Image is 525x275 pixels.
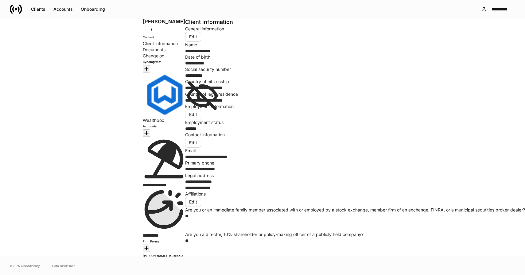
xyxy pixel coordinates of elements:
[189,112,197,117] div: Edit
[143,123,185,130] h6: Accounts
[143,253,185,259] h6: [PERSON_NAME] Household
[49,4,77,14] button: Accounts
[185,160,525,166] div: Primary phone
[143,59,185,65] h6: Syncing with
[185,103,234,110] div: Employment information
[185,26,224,32] div: General information
[185,191,206,197] div: Affiliations
[185,18,525,26] h4: Client information
[10,263,40,268] span: © 2025 OneAdvisory
[81,7,105,11] div: Onboarding
[27,4,49,14] button: Clients
[143,117,185,123] p: Wealthbox
[143,34,185,41] h6: Content
[185,66,525,72] div: Social security number
[31,7,45,11] div: Clients
[52,263,75,268] a: Data Disclaimer
[185,138,201,148] button: Edit
[189,200,197,204] div: Edit
[143,41,185,47] a: Client information
[185,119,525,126] div: Employment status
[143,47,185,53] a: Documents
[143,18,185,25] h3: [PERSON_NAME]
[185,32,201,42] button: Edit
[185,91,525,97] div: Country of legal residence
[143,73,185,123] a: Wealthbox
[189,35,197,39] div: Edit
[185,197,201,207] button: Edit
[53,7,73,11] div: Accounts
[185,256,525,262] h5: Trusted contact
[185,207,525,213] div: Are you or an immediate family member associated with or employed by a stock exchange, member fir...
[143,53,185,59] a: Changelog
[185,132,225,138] div: Contact information
[143,238,185,245] h6: Firm Forms
[185,54,525,60] div: Date of birth
[77,4,109,14] button: Onboarding
[185,148,525,154] div: Email
[189,141,197,145] div: Edit
[185,42,525,48] div: Name
[185,79,525,85] div: Country of citizenship
[185,172,525,179] div: Legal address
[185,231,525,238] div: Are you a director, 10% shareholder or policy-making officer of a publicly held company?
[185,110,201,119] button: Edit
